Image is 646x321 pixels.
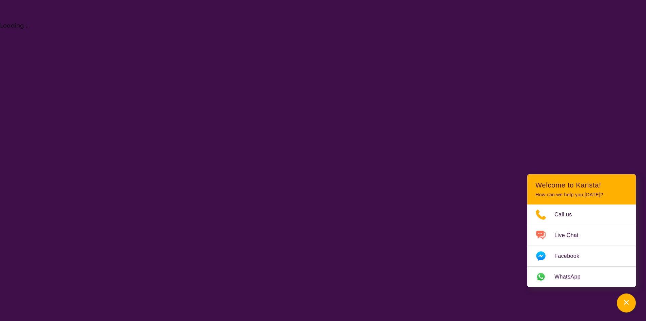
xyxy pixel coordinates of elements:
span: WhatsApp [554,272,589,282]
ul: Choose channel [527,204,636,287]
span: Call us [554,210,580,220]
h2: Welcome to Karista! [535,181,628,189]
span: Live Chat [554,230,587,240]
a: Web link opens in a new tab. [527,267,636,287]
div: Channel Menu [527,174,636,287]
p: How can we help you [DATE]? [535,192,628,198]
span: Facebook [554,251,587,261]
button: Channel Menu [617,293,636,313]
